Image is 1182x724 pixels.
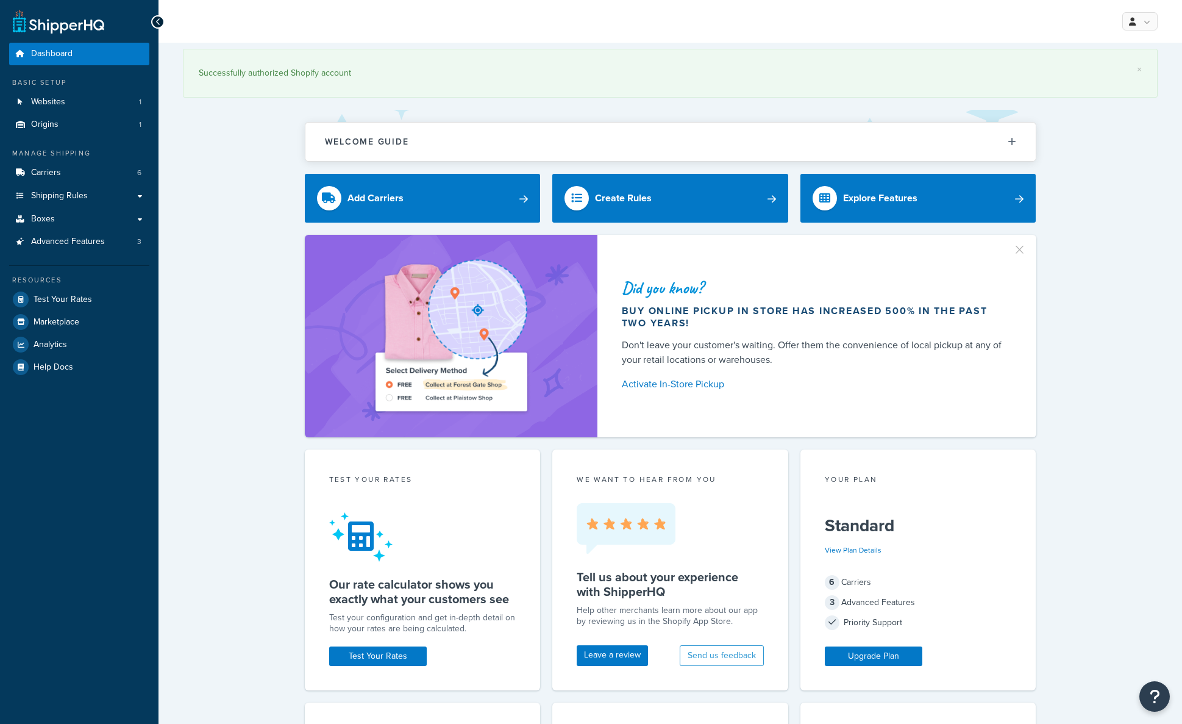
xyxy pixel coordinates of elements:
[825,575,839,590] span: 6
[9,148,149,159] div: Manage Shipping
[9,289,149,310] a: Test Your Rates
[9,162,149,184] a: Carriers6
[34,295,92,305] span: Test Your Rates
[31,49,73,59] span: Dashboard
[31,214,55,224] span: Boxes
[825,516,1012,536] h5: Standard
[329,647,427,666] a: Test Your Rates
[552,174,788,223] a: Create Rules
[622,376,1007,393] a: Activate In-Store Pickup
[329,612,516,634] div: Test your configuration and get in-depth detail on how your rates are being calculated.
[825,594,1012,611] div: Advanced Features
[199,65,1142,82] div: Successfully authorized Shopify account
[622,338,1007,367] div: Don't leave your customer's waiting. Offer them the convenience of local pickup at any of your re...
[9,113,149,136] a: Origins1
[1137,65,1142,74] a: ×
[680,645,764,666] button: Send us feedback
[34,362,73,373] span: Help Docs
[341,253,561,419] img: ad-shirt-map-b0359fc47e01cab431d101c4b569394f6a03f54285957d908178d52f29eb9668.png
[9,231,149,253] a: Advanced Features3
[9,77,149,88] div: Basic Setup
[9,231,149,253] li: Advanced Features
[825,474,1012,488] div: Your Plan
[9,334,149,356] a: Analytics
[9,208,149,231] a: Boxes
[577,605,764,627] p: Help other merchants learn more about our app by reviewing us in the Shopify App Store.
[31,97,65,107] span: Websites
[305,174,541,223] a: Add Carriers
[9,113,149,136] li: Origins
[31,237,105,247] span: Advanced Features
[1139,681,1170,712] button: Open Resource Center
[305,123,1036,161] button: Welcome Guide
[9,356,149,378] a: Help Docs
[595,190,652,207] div: Create Rules
[825,647,922,666] a: Upgrade Plan
[31,168,61,178] span: Carriers
[577,645,648,666] a: Leave a review
[9,91,149,113] li: Websites
[577,474,764,485] p: we want to hear from you
[825,574,1012,591] div: Carriers
[9,311,149,333] a: Marketplace
[34,317,79,328] span: Marketplace
[622,305,1007,329] div: Buy online pickup in store has increased 500% in the past two years!
[9,91,149,113] a: Websites1
[843,190,917,207] div: Explore Features
[9,43,149,65] a: Dashboard
[139,120,141,130] span: 1
[329,474,516,488] div: Test your rates
[800,174,1036,223] a: Explore Features
[622,279,1007,296] div: Did you know?
[325,137,409,146] h2: Welcome Guide
[137,237,141,247] span: 3
[347,190,404,207] div: Add Carriers
[825,595,839,610] span: 3
[825,545,881,556] a: View Plan Details
[31,191,88,201] span: Shipping Rules
[825,614,1012,631] div: Priority Support
[31,120,59,130] span: Origins
[9,185,149,207] a: Shipping Rules
[139,97,141,107] span: 1
[9,162,149,184] li: Carriers
[577,570,764,599] h5: Tell us about your experience with ShipperHQ
[137,168,141,178] span: 6
[34,340,67,350] span: Analytics
[329,577,516,606] h5: Our rate calculator shows you exactly what your customers see
[9,275,149,285] div: Resources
